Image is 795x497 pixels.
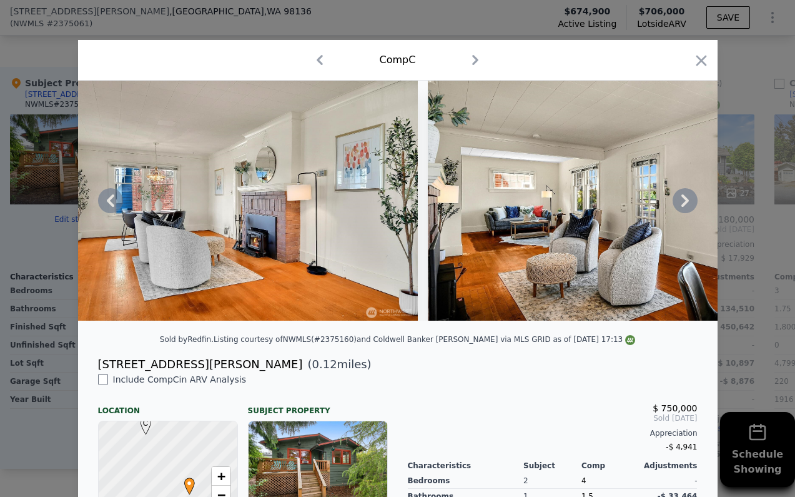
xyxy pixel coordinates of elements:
div: Appreciation [408,428,698,438]
img: Property Img [58,81,418,321]
span: • [181,474,198,493]
div: 2 [523,473,581,489]
span: Sold [DATE] [408,413,698,423]
span: 4 [581,476,586,485]
div: • [181,478,189,485]
img: Property Img [428,81,788,321]
div: - [639,473,698,489]
span: + [217,468,225,484]
div: Adjustments [639,461,698,471]
a: Zoom in [212,467,230,486]
span: -$ 4,941 [666,443,697,451]
img: NWMLS Logo [625,335,635,345]
div: Subject [523,461,581,471]
div: Comp C [380,53,416,68]
div: Subject Property [248,396,388,416]
div: Comp [581,461,639,471]
span: Include Comp C in ARV Analysis [108,374,252,384]
div: Listing courtesy of NWMLS (#2375160) and Coldwell Banker [PERSON_NAME] via MLS GRID as of [DATE] ... [214,335,635,344]
span: 0.12 [312,358,337,371]
span: C [137,418,154,429]
div: C [137,418,145,425]
div: Bedrooms [408,473,524,489]
div: Sold by Redfin . [160,335,214,344]
div: Location [98,396,238,416]
span: $ 750,000 [653,403,697,413]
div: [STREET_ADDRESS][PERSON_NAME] [98,356,303,373]
span: ( miles) [303,356,372,373]
div: Characteristics [408,461,524,471]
